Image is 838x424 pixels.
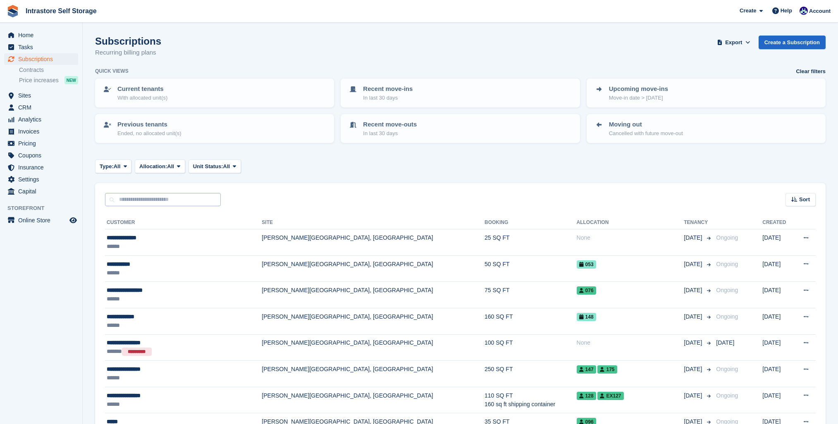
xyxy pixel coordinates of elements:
[18,174,68,185] span: Settings
[762,216,793,229] th: Created
[609,120,683,129] p: Moving out
[193,162,223,171] span: Unit Status:
[139,162,167,171] span: Allocation:
[716,287,738,293] span: Ongoing
[577,216,684,229] th: Allocation
[262,361,485,387] td: [PERSON_NAME][GEOGRAPHIC_DATA], [GEOGRAPHIC_DATA]
[684,365,704,374] span: [DATE]
[4,114,78,125] a: menu
[609,84,668,94] p: Upcoming move-ins
[716,261,738,267] span: Ongoing
[4,126,78,137] a: menu
[4,186,78,197] a: menu
[18,214,68,226] span: Online Store
[609,129,683,138] p: Cancelled with future move-out
[223,162,230,171] span: All
[363,129,417,138] p: In last 30 days
[117,129,181,138] p: Ended, no allocated unit(s)
[587,115,825,142] a: Moving out Cancelled with future move-out
[18,150,68,161] span: Coupons
[64,76,78,84] div: NEW
[485,387,577,413] td: 110 SQ FT 160 sq ft shipping container
[684,216,713,229] th: Tenancy
[7,204,82,212] span: Storefront
[117,84,167,94] p: Current tenants
[363,84,413,94] p: Recent move-ins
[762,282,793,308] td: [DATE]
[762,387,793,413] td: [DATE]
[189,160,241,173] button: Unit Status: All
[262,387,485,413] td: [PERSON_NAME][GEOGRAPHIC_DATA], [GEOGRAPHIC_DATA]
[95,67,129,75] h6: Quick views
[117,120,181,129] p: Previous tenants
[684,338,704,347] span: [DATE]
[18,29,68,41] span: Home
[485,216,577,229] th: Booking
[609,94,668,102] p: Move-in date > [DATE]
[485,334,577,361] td: 100 SQ FT
[740,7,756,15] span: Create
[262,334,485,361] td: [PERSON_NAME][GEOGRAPHIC_DATA], [GEOGRAPHIC_DATA]
[716,36,752,49] button: Export
[684,260,704,269] span: [DATE]
[759,36,826,49] a: Create a Subscription
[577,338,684,347] div: None
[4,214,78,226] a: menu
[18,114,68,125] span: Analytics
[18,102,68,113] span: CRM
[18,186,68,197] span: Capital
[597,392,623,400] span: EX127
[762,334,793,361] td: [DATE]
[135,160,185,173] button: Allocation: All
[18,138,68,149] span: Pricing
[762,229,793,256] td: [DATE]
[4,102,78,113] a: menu
[114,162,121,171] span: All
[800,7,808,15] img: Mathew Tremewan
[4,29,78,41] a: menu
[167,162,174,171] span: All
[4,174,78,185] a: menu
[4,150,78,161] a: menu
[18,126,68,137] span: Invoices
[485,255,577,282] td: 50 SQ FT
[762,255,793,282] td: [DATE]
[577,392,596,400] span: 128
[577,286,596,295] span: 076
[4,41,78,53] a: menu
[95,36,161,47] h1: Subscriptions
[796,67,826,76] a: Clear filters
[684,391,704,400] span: [DATE]
[597,365,617,374] span: 175
[96,79,333,107] a: Current tenants With allocated unit(s)
[341,115,579,142] a: Recent move-outs In last 30 days
[684,286,704,295] span: [DATE]
[262,282,485,308] td: [PERSON_NAME][GEOGRAPHIC_DATA], [GEOGRAPHIC_DATA]
[96,115,333,142] a: Previous tenants Ended, no allocated unit(s)
[587,79,825,107] a: Upcoming move-ins Move-in date > [DATE]
[363,120,417,129] p: Recent move-outs
[716,392,738,399] span: Ongoing
[95,48,161,57] p: Recurring billing plans
[577,313,596,321] span: 148
[716,313,738,320] span: Ongoing
[716,366,738,372] span: Ongoing
[485,361,577,387] td: 250 SQ FT
[4,162,78,173] a: menu
[262,255,485,282] td: [PERSON_NAME][GEOGRAPHIC_DATA], [GEOGRAPHIC_DATA]
[799,195,810,204] span: Sort
[762,308,793,334] td: [DATE]
[19,66,78,74] a: Contracts
[485,282,577,308] td: 75 SQ FT
[4,90,78,101] a: menu
[341,79,579,107] a: Recent move-ins In last 30 days
[577,260,596,269] span: 053
[18,53,68,65] span: Subscriptions
[105,216,262,229] th: Customer
[684,233,704,242] span: [DATE]
[485,308,577,334] td: 160 SQ FT
[684,312,704,321] span: [DATE]
[809,7,831,15] span: Account
[762,361,793,387] td: [DATE]
[577,233,684,242] div: None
